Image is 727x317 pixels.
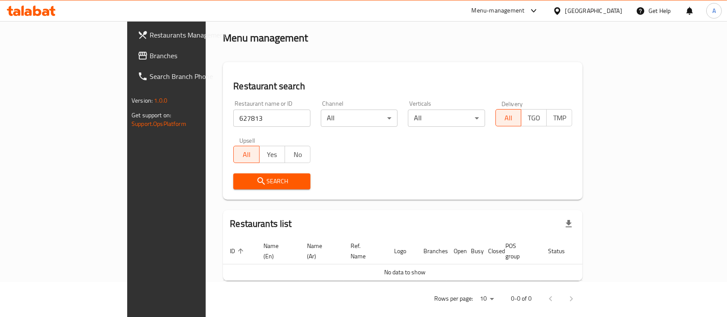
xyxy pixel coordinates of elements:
[131,25,249,45] a: Restaurants Management
[230,217,291,230] h2: Restaurants list
[511,293,532,304] p: 0-0 of 0
[351,241,377,261] span: Ref. Name
[233,110,310,127] input: Search for restaurant name or ID..
[505,241,531,261] span: POS group
[434,293,473,304] p: Rows per page:
[263,241,290,261] span: Name (En)
[521,109,547,126] button: TGO
[408,110,485,127] div: All
[132,95,153,106] span: Version:
[546,109,572,126] button: TMP
[263,148,282,161] span: Yes
[230,246,246,256] span: ID
[472,6,525,16] div: Menu-management
[239,137,255,143] label: Upsell
[150,30,242,40] span: Restaurants Management
[237,148,256,161] span: All
[464,238,481,264] th: Busy
[550,112,569,124] span: TMP
[712,6,716,16] span: A
[132,110,171,121] span: Get support on:
[285,146,310,163] button: No
[499,112,518,124] span: All
[233,173,310,189] button: Search
[150,71,242,82] span: Search Branch Phone
[417,238,447,264] th: Branches
[501,100,523,107] label: Delivery
[565,6,622,16] div: [GEOGRAPHIC_DATA]
[525,112,543,124] span: TGO
[558,213,579,234] div: Export file
[131,45,249,66] a: Branches
[233,80,572,93] h2: Restaurant search
[233,146,259,163] button: All
[476,292,497,305] div: Rows per page:
[240,176,304,187] span: Search
[131,66,249,87] a: Search Branch Phone
[447,238,464,264] th: Open
[223,31,308,45] h2: Menu management
[321,110,398,127] div: All
[481,238,498,264] th: Closed
[548,246,576,256] span: Status
[495,109,521,126] button: All
[387,238,417,264] th: Logo
[150,50,242,61] span: Branches
[384,267,426,278] span: No data to show
[223,238,616,281] table: enhanced table
[154,95,167,106] span: 1.0.0
[288,148,307,161] span: No
[132,118,186,129] a: Support.OpsPlatform
[259,146,285,163] button: Yes
[307,241,333,261] span: Name (Ar)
